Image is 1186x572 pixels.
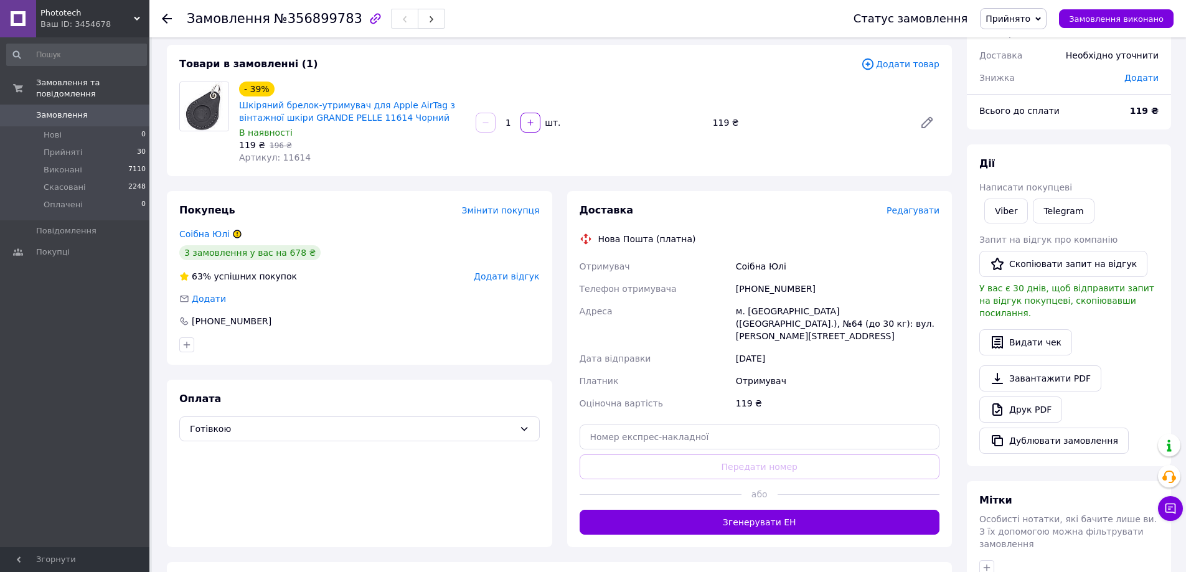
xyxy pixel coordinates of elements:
[44,147,82,158] span: Прийняті
[733,392,942,415] div: 119 ₴
[180,82,228,131] img: Шкіряний брелок-утримувач для Apple AirTag з вінтажної шкіри GRANDE PELLE 11614 Чорний
[1059,9,1174,28] button: Замовлення виконано
[40,7,134,19] span: Phototech
[141,199,146,210] span: 0
[733,370,942,392] div: Отримувач
[854,12,968,25] div: Статус замовлення
[239,128,293,138] span: В наявності
[40,19,149,30] div: Ваш ID: 3454678
[162,12,172,25] div: Повернутися назад
[733,255,942,278] div: Соібна Юлі
[239,140,265,150] span: 119 ₴
[580,398,663,408] span: Оціночна вартість
[6,44,147,66] input: Пошук
[239,152,311,162] span: Артикул: 11614
[36,225,96,237] span: Повідомлення
[741,488,778,500] span: або
[179,245,321,260] div: 3 замовлення у вас на 678 ₴
[979,28,1014,38] span: 1 товар
[192,294,226,304] span: Додати
[179,270,297,283] div: успішних покупок
[733,347,942,370] div: [DATE]
[239,82,275,96] div: - 39%
[36,77,149,100] span: Замовлення та повідомлення
[887,205,939,215] span: Редагувати
[474,271,539,281] span: Додати відгук
[733,278,942,300] div: [PHONE_NUMBER]
[44,164,82,176] span: Виконані
[984,199,1028,223] a: Viber
[979,365,1101,391] a: Завантажити PDF
[979,251,1147,277] button: Скопіювати запит на відгук
[179,204,235,216] span: Покупець
[187,11,270,26] span: Замовлення
[462,205,540,215] span: Змінити покупця
[580,306,613,316] span: Адреса
[1124,73,1159,83] span: Додати
[580,204,634,216] span: Доставка
[270,141,292,150] span: 196 ₴
[979,329,1072,355] button: Видати чек
[979,182,1072,192] span: Написати покупцеві
[580,424,940,449] input: Номер експрес-накладної
[1033,199,1094,223] a: Telegram
[44,199,83,210] span: Оплачені
[542,116,562,129] div: шт.
[274,11,362,26] span: №356899783
[239,100,455,123] a: Шкіряний брелок-утримувач для Apple AirTag з вінтажної шкіри GRANDE PELLE 11614 Чорний
[979,157,995,169] span: Дії
[595,233,699,245] div: Нова Пошта (платна)
[580,261,630,271] span: Отримувач
[708,114,910,131] div: 119 ₴
[1058,42,1166,69] div: Необхідно уточнити
[44,182,86,193] span: Скасовані
[979,396,1062,423] a: Друк PDF
[580,376,619,386] span: Платник
[979,514,1157,549] span: Особисті нотатки, які бачите лише ви. З їх допомогою можна фільтрувати замовлення
[191,315,273,327] div: [PHONE_NUMBER]
[979,50,1022,60] span: Доставка
[580,284,677,294] span: Телефон отримувача
[44,129,62,141] span: Нові
[979,428,1129,454] button: Дублювати замовлення
[36,110,88,121] span: Замовлення
[733,300,942,347] div: м. [GEOGRAPHIC_DATA] ([GEOGRAPHIC_DATA].), №64 (до 30 кг): вул. [PERSON_NAME][STREET_ADDRESS]
[128,182,146,193] span: 2248
[141,129,146,141] span: 0
[192,271,211,281] span: 63%
[915,110,939,135] a: Редагувати
[979,235,1118,245] span: Запит на відгук про компанію
[986,14,1030,24] span: Прийнято
[179,229,230,239] a: Соібна Юлі
[580,354,651,363] span: Дата відправки
[36,246,70,258] span: Покупці
[979,494,1012,506] span: Мітки
[179,393,221,405] span: Оплата
[979,283,1154,318] span: У вас є 30 днів, щоб відправити запит на відгук покупцеві, скопіювавши посилання.
[861,57,939,71] span: Додати товар
[1069,14,1164,24] span: Замовлення виконано
[190,422,514,436] span: Готівкою
[979,106,1060,116] span: Всього до сплати
[128,164,146,176] span: 7110
[580,510,940,535] button: Згенерувати ЕН
[137,147,146,158] span: 30
[1158,496,1183,521] button: Чат з покупцем
[1130,106,1159,116] b: 119 ₴
[979,73,1015,83] span: Знижка
[179,58,318,70] span: Товари в замовленні (1)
